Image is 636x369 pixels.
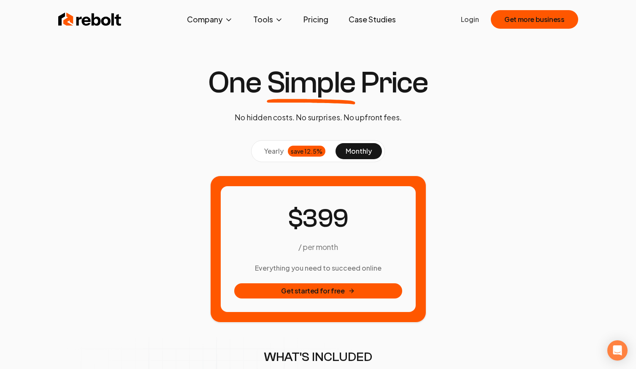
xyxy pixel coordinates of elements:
[342,11,403,28] a: Case Studies
[607,340,628,361] div: Open Intercom Messenger
[346,147,372,155] span: monthly
[491,10,578,29] button: Get more business
[461,14,479,24] a: Login
[234,263,402,273] h3: Everything you need to succeed online
[180,11,240,28] button: Company
[336,143,382,159] button: monthly
[208,68,428,98] h1: One Price
[234,283,402,298] button: Get started for free
[254,143,336,159] button: yearlysave 12.5%
[235,111,402,123] p: No hidden costs. No surprises. No upfront fees.
[297,11,335,28] a: Pricing
[246,11,290,28] button: Tools
[288,146,325,157] div: save 12.5%
[267,68,355,98] span: Simple
[264,146,284,156] span: yearly
[197,350,440,365] h2: WHAT'S INCLUDED
[58,11,122,28] img: Rebolt Logo
[298,241,338,253] p: / per month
